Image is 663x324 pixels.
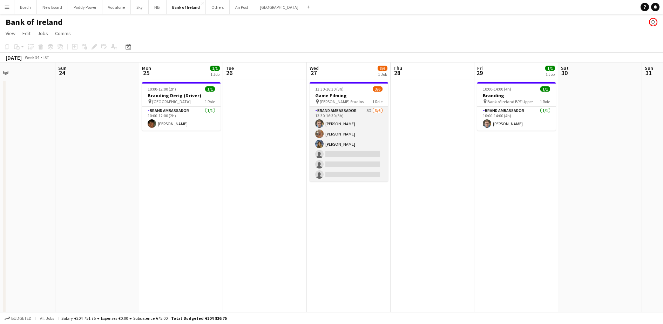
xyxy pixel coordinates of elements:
[167,0,206,14] button: Bank of Ireland
[310,107,388,181] app-card-role: Brand Ambassador5I3/613:30-16:30 (3h)[PERSON_NAME][PERSON_NAME][PERSON_NAME]
[206,0,230,14] button: Others
[378,66,387,71] span: 3/6
[392,69,402,77] span: 28
[205,86,215,92] span: 1/1
[58,65,67,71] span: Sun
[3,29,18,38] a: View
[226,65,234,71] span: Tue
[540,86,550,92] span: 1/1
[68,0,102,14] button: Paddy Power
[22,30,31,37] span: Edit
[142,92,221,99] h3: Branding Derig (Driver)
[309,69,319,77] span: 27
[310,82,388,181] app-job-card: 13:30-16:30 (3h)3/6Game Filming [PERSON_NAME] Studios1 RoleBrand Ambassador5I3/613:30-16:30 (3h)[...
[43,55,49,60] div: IST
[6,54,22,61] div: [DATE]
[6,30,15,37] span: View
[142,107,221,131] app-card-role: Brand Ambassador1/110:00-12:00 (2h)[PERSON_NAME]
[141,69,151,77] span: 25
[649,18,657,26] app-user-avatar: Katie Shovlin
[378,72,387,77] div: 1 Job
[55,30,71,37] span: Comms
[477,82,556,131] app-job-card: 10:00-14:00 (4h)1/1Branding Bank of Ireland BPZ Upper1 RoleBrand Ambassador1/110:00-14:00 (4h)[PE...
[315,86,344,92] span: 13:30-16:30 (3h)
[39,316,55,321] span: All jobs
[210,66,220,71] span: 1/1
[487,99,533,104] span: Bank of Ireland BPZ Upper
[373,86,383,92] span: 3/6
[142,65,151,71] span: Mon
[131,0,149,14] button: Sky
[52,29,74,38] a: Comms
[225,69,234,77] span: 26
[14,0,37,14] button: Bosch
[102,0,131,14] button: Vodafone
[57,69,67,77] span: 24
[483,86,511,92] span: 10:00-14:00 (4h)
[149,0,167,14] button: NBI
[477,107,556,131] app-card-role: Brand Ambassador1/110:00-14:00 (4h)[PERSON_NAME]
[171,316,227,321] span: Total Budgeted €204 826.75
[37,0,68,14] button: New Board
[560,69,569,77] span: 30
[38,30,48,37] span: Jobs
[372,99,383,104] span: 1 Role
[35,29,51,38] a: Jobs
[477,92,556,99] h3: Branding
[561,65,569,71] span: Sat
[20,29,33,38] a: Edit
[644,69,653,77] span: 31
[210,72,219,77] div: 1 Job
[645,65,653,71] span: Sun
[4,315,33,322] button: Budgeted
[310,65,319,71] span: Wed
[148,86,176,92] span: 10:00-12:00 (2h)
[11,316,32,321] span: Budgeted
[23,55,41,60] span: Week 34
[540,99,550,104] span: 1 Role
[477,65,483,71] span: Fri
[230,0,254,14] button: An Post
[393,65,402,71] span: Thu
[6,17,63,27] h1: Bank of Ireland
[310,92,388,99] h3: Game Filming
[254,0,304,14] button: [GEOGRAPHIC_DATA]
[546,72,555,77] div: 1 Job
[476,69,483,77] span: 29
[320,99,364,104] span: [PERSON_NAME] Studios
[205,99,215,104] span: 1 Role
[545,66,555,71] span: 1/1
[152,99,191,104] span: [GEOGRAPHIC_DATA]
[142,82,221,131] app-job-card: 10:00-12:00 (2h)1/1Branding Derig (Driver) [GEOGRAPHIC_DATA]1 RoleBrand Ambassador1/110:00-12:00 ...
[61,316,227,321] div: Salary €204 751.75 + Expenses €0.00 + Subsistence €75.00 =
